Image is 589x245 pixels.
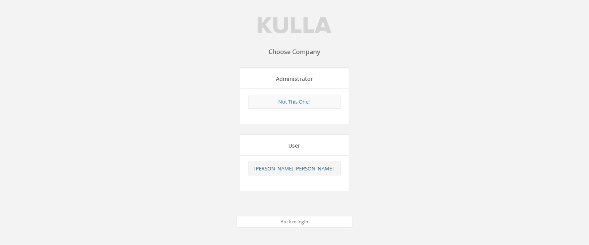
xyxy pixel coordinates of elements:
h4: Administrator [246,76,343,82]
h3: Choose Company [236,49,353,56]
a: Not This One! [278,98,310,105]
a: [PERSON_NAME] [PERSON_NAME] [254,165,334,172]
a: Back to login [236,216,353,228]
h4: User [246,143,343,148]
